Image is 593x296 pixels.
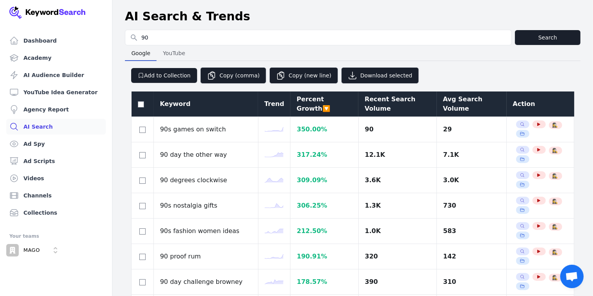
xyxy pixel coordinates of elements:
div: Avg Search Volume [443,95,500,113]
div: 1.0K [365,226,430,236]
span: 🕵️‍♀️ [552,224,558,230]
div: Your teams [9,231,103,241]
h1: AI Search & Trends [125,9,250,23]
button: Add to Collection [131,68,197,83]
button: 🕵️‍♀️ [552,249,558,255]
div: 317.24 % [297,150,352,160]
div: 310 [443,277,500,287]
a: Agency Report [6,102,106,117]
div: Percent Growth 🔽 [297,95,352,113]
a: Academy [6,50,106,66]
div: 212.50 % [297,226,352,236]
div: 306.25 % [297,201,352,210]
div: 29 [443,125,500,134]
td: 90s games on switch [154,117,258,142]
button: 🕵️‍♀️ [552,173,558,179]
a: AI Search [6,119,106,135]
div: Action [513,99,568,109]
button: 🕵️‍♀️ [552,122,558,128]
td: 90 degrees clockwise [154,168,258,193]
div: Recent Search Volume [365,95,430,113]
div: 1.3K [365,201,430,210]
a: Ad Scripts [6,153,106,169]
a: Dashboard [6,33,106,48]
div: 3.0K [443,176,500,185]
img: MAGO [6,244,19,257]
button: 🕵️‍♀️ [552,224,558,230]
div: 190.91 % [297,252,352,261]
span: 🕵️‍♀️ [552,122,558,128]
span: YouTube [160,48,188,59]
button: 🕵️‍♀️ [552,274,558,281]
span: 🕵️‍♀️ [552,249,558,255]
div: 350.00 % [297,125,352,134]
div: Trend [264,99,284,109]
p: MAGO [23,247,40,254]
a: Channels [6,188,106,203]
span: 🕵️‍♀️ [552,274,558,281]
button: 🕵️‍♀️ [552,198,558,205]
button: 🕵️‍♀️ [552,147,558,154]
div: 309.09 % [297,176,352,185]
div: Keyword [160,99,252,109]
td: 90 day the other way [154,142,258,168]
input: Search [125,30,511,45]
td: 90s fashion women ideas [154,219,258,244]
a: Collections [6,205,106,221]
div: 7.1K [443,150,500,160]
button: Open organization switcher [6,244,62,257]
div: 142 [443,252,500,261]
button: Copy (new line) [269,67,338,84]
div: 12.1K [365,150,430,160]
button: Download selected [341,67,419,84]
div: 320 [365,252,430,261]
td: 90 proof rum [154,244,258,269]
button: Copy (comma) [200,67,266,84]
button: Search [515,30,581,45]
div: 3.6K [365,176,430,185]
a: Open chat [560,265,584,288]
td: 90 day challenge browney [154,269,258,295]
td: 90s nostalgia gifts [154,193,258,219]
div: 90 [365,125,430,134]
div: 730 [443,201,500,210]
span: 🕵️‍♀️ [552,198,558,205]
a: Ad Spy [6,136,106,152]
span: 🕵️‍♀️ [552,147,558,154]
span: 🕵️‍♀️ [552,173,558,179]
div: 178.57 % [297,277,352,287]
span: Google [128,48,153,59]
a: Videos [6,170,106,186]
img: Your Company [9,6,86,19]
a: YouTube Idea Generator [6,84,106,100]
div: 390 [365,277,430,287]
div: 583 [443,226,500,236]
a: AI Audience Builder [6,67,106,83]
